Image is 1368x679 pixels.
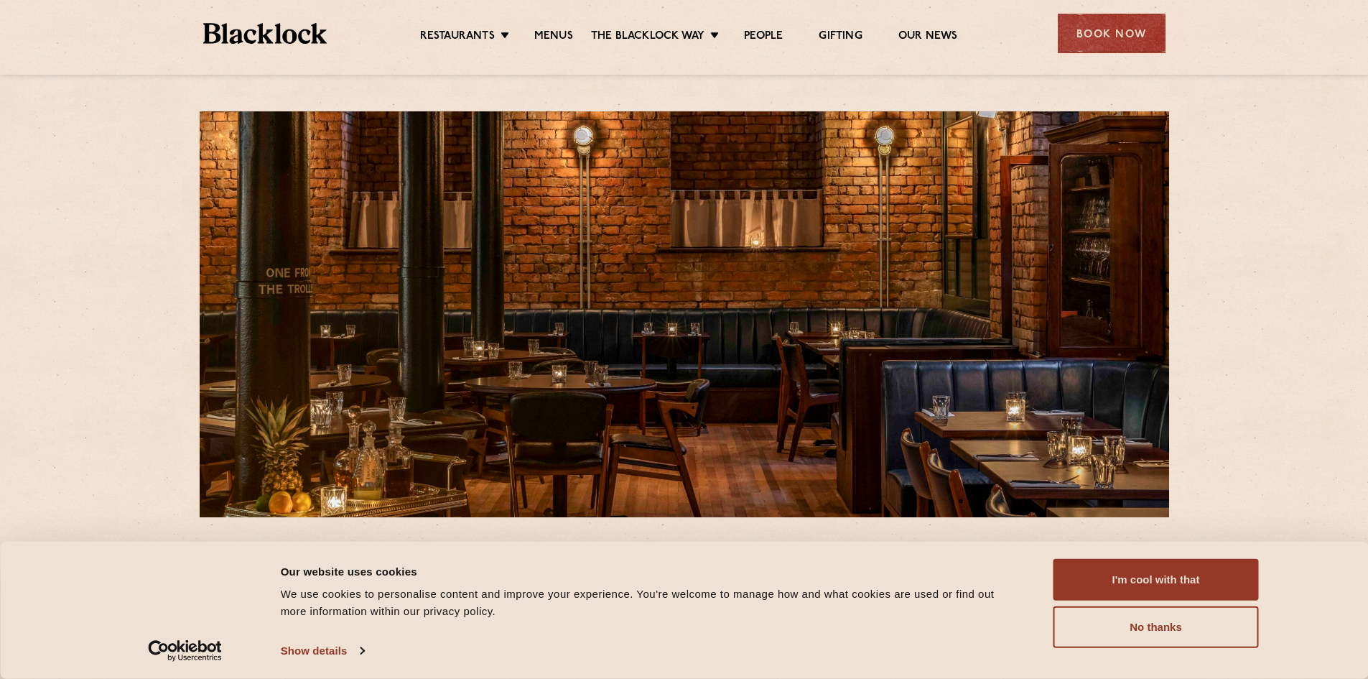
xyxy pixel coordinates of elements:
img: BL_Textured_Logo-footer-cropped.svg [203,23,327,44]
button: I'm cool with that [1053,559,1259,601]
a: Restaurants [420,29,495,45]
div: We use cookies to personalise content and improve your experience. You're welcome to manage how a... [281,586,1021,620]
a: Show details [281,640,364,662]
a: Menus [534,29,573,45]
button: No thanks [1053,606,1259,648]
a: People [744,29,783,45]
a: Usercentrics Cookiebot - opens in a new window [122,640,248,662]
a: Our News [898,29,958,45]
a: The Blacklock Way [591,29,704,45]
div: Book Now [1058,14,1165,53]
div: Our website uses cookies [281,563,1021,580]
a: Gifting [819,29,862,45]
